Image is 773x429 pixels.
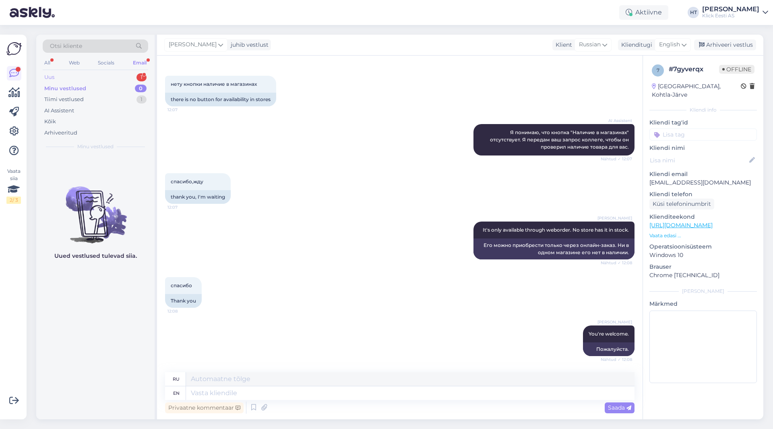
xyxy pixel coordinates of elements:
[688,7,699,18] div: HT
[490,129,630,150] span: Я понимаю, что кнопка "Наличие в магазинах" отсутствует. Я передам ваш запрос коллеге, чтобы он п...
[601,356,632,363] span: Nähtud ✓ 12:08
[589,331,629,337] span: You're welcome.
[44,73,54,81] div: Uus
[171,282,192,288] span: спасибо
[601,260,632,266] span: Nähtud ✓ 12:08
[579,40,601,49] span: Russian
[649,263,757,271] p: Brauser
[597,319,632,325] span: [PERSON_NAME]
[169,40,217,49] span: [PERSON_NAME]
[618,41,652,49] div: Klienditugi
[173,372,180,386] div: ru
[649,190,757,199] p: Kliendi telefon
[652,82,741,99] div: [GEOGRAPHIC_DATA], Kohtla-Järve
[44,95,84,104] div: Tiimi vestlused
[649,170,757,178] p: Kliendi email
[173,386,180,400] div: en
[96,58,116,68] div: Socials
[167,308,198,314] span: 12:08
[702,12,759,19] div: Klick Eesti AS
[473,238,635,259] div: Его можно приобрести только через онлайн-заказ. Ни в одном магазине его нет в наличии.
[601,156,632,162] span: Nähtud ✓ 12:07
[669,64,719,74] div: # 7gyverqx
[50,42,82,50] span: Otsi kliente
[165,294,202,308] div: Thank you
[650,156,748,165] input: Lisa nimi
[136,95,147,104] div: 1
[649,251,757,259] p: Windows 10
[649,242,757,251] p: Operatsioonisüsteem
[6,168,21,204] div: Vaata siia
[44,85,86,93] div: Minu vestlused
[694,39,756,50] div: Arhiveeri vestlus
[171,178,203,184] span: спасибо,жду
[131,58,148,68] div: Email
[649,144,757,152] p: Kliendi nimi
[719,65,754,74] span: Offline
[659,40,680,49] span: English
[649,128,757,141] input: Lisa tag
[44,107,74,115] div: AI Assistent
[227,41,269,49] div: juhib vestlust
[657,67,659,73] span: 7
[67,58,81,68] div: Web
[619,5,668,20] div: Aktiivne
[43,58,52,68] div: All
[36,172,155,245] img: No chats
[649,288,757,295] div: [PERSON_NAME]
[583,342,635,356] div: Пожалуйста.
[649,213,757,221] p: Klienditeekond
[597,215,632,221] span: [PERSON_NAME]
[602,118,632,124] span: AI Assistent
[649,178,757,187] p: [EMAIL_ADDRESS][DOMAIN_NAME]
[167,204,198,210] span: 12:07
[702,6,768,19] a: [PERSON_NAME]Klick Eesti AS
[649,222,713,229] a: [URL][DOMAIN_NAME]
[44,118,56,126] div: Kõik
[649,118,757,127] p: Kliendi tag'id
[6,41,22,56] img: Askly Logo
[649,300,757,308] p: Märkmed
[649,106,757,114] div: Kliendi info
[136,73,147,81] div: 1
[552,41,572,49] div: Klient
[135,85,147,93] div: 0
[649,232,757,239] p: Vaata edasi ...
[77,143,114,150] span: Minu vestlused
[165,190,231,204] div: thank you, I'm waiting
[167,107,198,113] span: 12:07
[171,81,257,87] span: нету кнопки наличие в магазинах
[702,6,759,12] div: [PERSON_NAME]
[44,129,77,137] div: Arhiveeritud
[165,402,244,413] div: Privaatne kommentaar
[165,93,276,106] div: there is no button for availability in stores
[649,271,757,280] p: Chrome [TECHNICAL_ID]
[608,404,631,411] span: Saada
[6,197,21,204] div: 2 / 3
[649,199,714,209] div: Küsi telefoninumbrit
[54,252,137,260] p: Uued vestlused tulevad siia.
[483,227,629,233] span: It's only available through weborder. No store has it in stock.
